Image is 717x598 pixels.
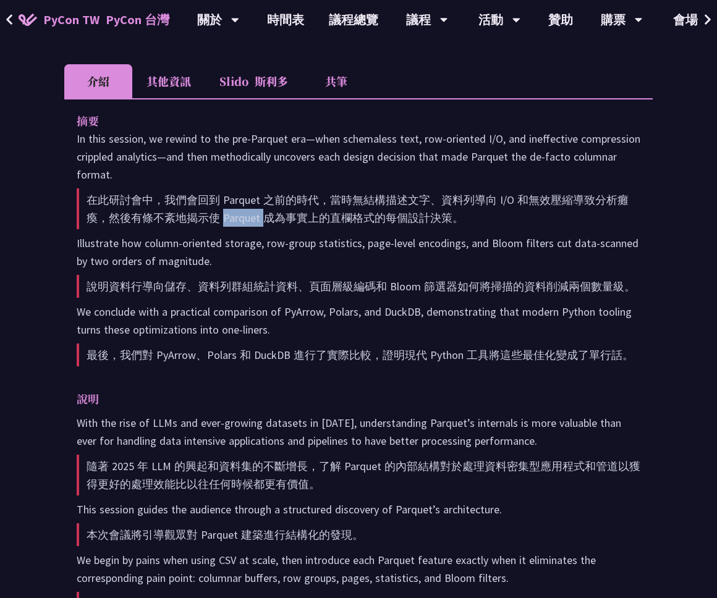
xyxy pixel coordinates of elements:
font: 隨著 2025 年 LLM 的興起和資料集的不斷增長，了解 Parquet 的內部結構對於處理資料密集型應用程式和管道以獲得更好的處理效能比以往任何時候都更有價值。 [87,459,640,491]
p: 摘要 [77,112,616,130]
font: 說明資料行導向儲存、資料列群組統計資料、頁面層級編碼和 Bloom 篩選器如何將掃描的資料削減兩個數量級。 [87,279,635,293]
a: PyCon TW PyCon 台灣 [6,4,182,35]
font: 本次會議將引導觀眾對 Parquet 建築進行結構化的發現。 [87,528,363,542]
li: 介紹 [64,64,132,98]
p: In this session, we rewind to the pre‑Parquet era—when schemaless text, row‑oriented I/O, and ine... [77,130,640,371]
li: Slido [205,64,302,98]
font: PyCon 台灣 [106,12,169,27]
font: 斯利多 [255,73,288,89]
font: 最後，我們對 PyArrow、Polars 和 DuckDB 進行了實際比較，證明現代 Python 工具將這些最佳化變成了單行話。 [87,348,634,362]
li: 共筆 [302,64,370,98]
font: 在此研討會中，我們會回到 Parquet 之前的時代，當時無結構描述文字、資料列導向 I/O 和無效壓縮導致分析癱瘓，然後有條不紊地揭示使 Parquet 成為事實上的直欄格式的每個設計決策。 [87,193,629,225]
p: 說明 [77,390,616,408]
span: PyCon TW [43,11,169,29]
img: Home icon of PyCon TW 2025 [19,14,37,26]
li: 其他資訊 [132,64,205,98]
